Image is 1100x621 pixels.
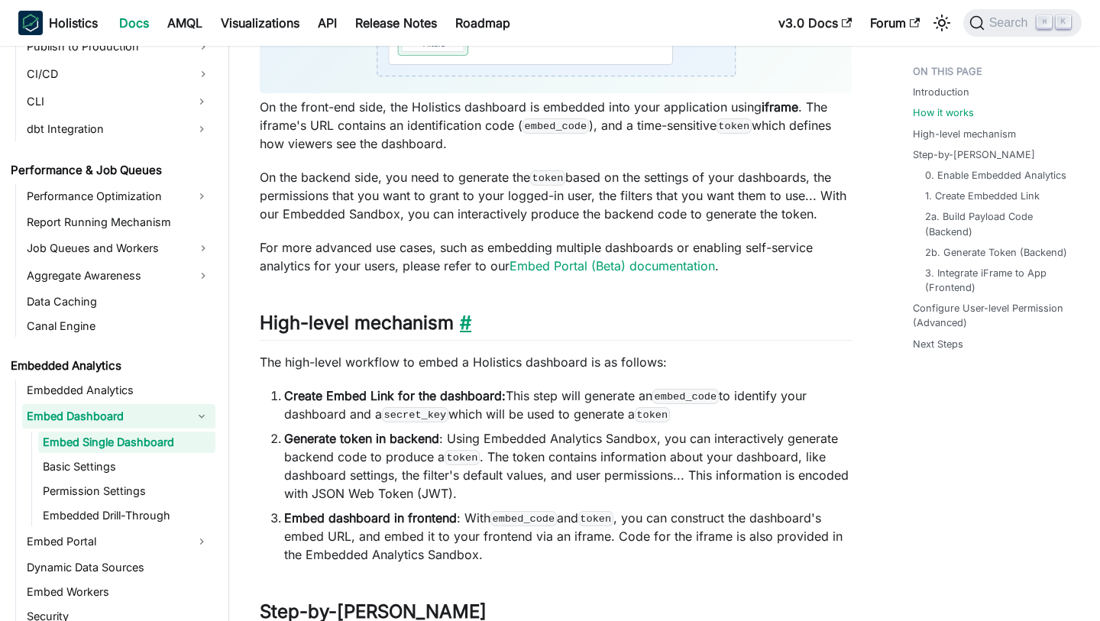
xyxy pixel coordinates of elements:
code: token [635,407,670,422]
a: Direct link to High-level mechanism [454,312,471,334]
a: Embed Portal (Beta) documentation [510,258,715,273]
a: Configure User-level Permission (Advanced) [913,301,1076,330]
a: CLI [22,89,188,114]
a: CI/CD [22,62,215,86]
code: token [530,170,565,186]
a: 0. Enable Embedded Analytics [925,168,1066,183]
code: embed_code [490,511,557,526]
a: dbt Integration [22,117,188,141]
kbd: ⌘ [1037,15,1052,29]
button: Search (Command+K) [963,9,1082,37]
a: 1. Create Embedded Link [925,189,1040,203]
a: Docs [110,11,158,35]
a: Embed Workers [22,581,215,603]
a: Report Running Mechanism [22,212,215,233]
a: Performance & Job Queues [6,160,215,181]
a: Embedded Drill-Through [38,505,215,526]
a: Publish to Production [22,34,215,59]
code: token [578,511,613,526]
strong: Generate token in backend [284,431,439,446]
a: Roadmap [446,11,519,35]
a: 2b. Generate Token (Backend) [925,245,1067,260]
a: Dynamic Data Sources [22,557,215,578]
a: Data Caching [22,291,215,312]
a: Embed Portal [22,529,188,554]
a: v3.0 Docs [769,11,861,35]
a: Step-by-[PERSON_NAME] [913,147,1035,162]
button: Expand sidebar category 'Embed Portal' [188,529,215,554]
a: Embed Single Dashboard [38,432,215,453]
strong: iframe [762,99,798,115]
p: On the front-end side, the Holistics dashboard is embedded into your application using . The ifra... [260,98,852,153]
button: Expand sidebar category 'Performance Optimization' [188,184,215,209]
a: Permission Settings [38,480,215,502]
button: Collapse sidebar category 'Embed Dashboard' [188,404,215,429]
code: embed_code [652,389,719,404]
a: Embed Dashboard [22,404,188,429]
strong: Embed dashboard in frontend [284,510,457,526]
a: API [309,11,346,35]
button: Expand sidebar category 'dbt Integration' [188,117,215,141]
a: Job Queues and Workers [22,236,215,260]
li: : With and , you can construct the dashboard's embed URL, and embed it to your frontend via an if... [284,509,852,564]
a: Visualizations [212,11,309,35]
a: Basic Settings [38,456,215,477]
a: High-level mechanism [913,127,1016,141]
li: : Using Embedded Analytics Sandbox, you can interactively generate backend code to produce a . Th... [284,429,852,503]
li: This step will generate an to identify your dashboard and a which will be used to generate a [284,387,852,423]
code: embed_code [522,118,589,134]
p: On the backend side, you need to generate the based on the settings of your dashboards, the permi... [260,168,852,223]
a: 2a. Build Payload Code (Backend) [925,209,1069,238]
p: The high-level workflow to embed a Holistics dashboard is as follows: [260,353,852,371]
kbd: K [1056,15,1071,29]
button: Switch between dark and light mode (currently light mode) [930,11,954,35]
a: HolisticsHolistics [18,11,98,35]
a: Performance Optimization [22,184,188,209]
a: Forum [861,11,929,35]
h2: High-level mechanism [260,312,852,341]
a: Embedded Analytics [22,380,215,401]
code: secret_key [382,407,448,422]
button: Expand sidebar category 'CLI' [188,89,215,114]
img: Holistics [18,11,43,35]
a: Embedded Analytics [6,355,215,377]
b: Holistics [49,14,98,32]
a: How it works [913,105,974,120]
a: Next Steps [913,337,963,351]
code: token [445,450,480,465]
a: Release Notes [346,11,446,35]
a: Canal Engine [22,315,215,337]
code: token [717,118,752,134]
span: Search [985,16,1037,30]
strong: Create Embed Link for the dashboard: [284,388,506,403]
a: Introduction [913,85,969,99]
a: AMQL [158,11,212,35]
a: Aggregate Awareness [22,264,215,288]
a: 3. Integrate iFrame to App (Frontend) [925,266,1069,295]
p: For more advanced use cases, such as embedding multiple dashboards or enabling self-service analy... [260,238,852,275]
